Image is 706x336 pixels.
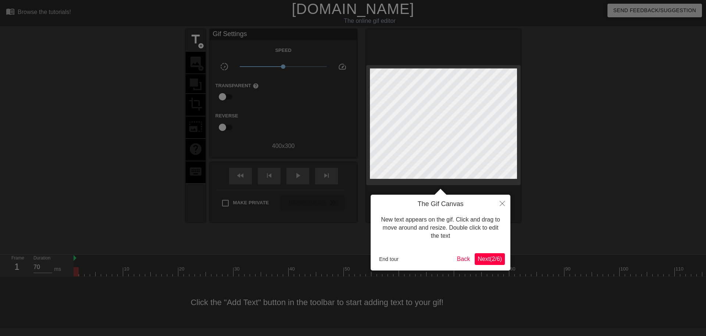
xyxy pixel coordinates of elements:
div: New text appears on the gif. Click and drag to move around and resize. Double click to edit the text [376,208,505,248]
button: Close [494,195,510,212]
button: Next [475,253,505,265]
h4: The Gif Canvas [376,200,505,208]
button: Back [454,253,473,265]
button: End tour [376,254,402,265]
span: Next ( 2 / 6 ) [478,256,502,262]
